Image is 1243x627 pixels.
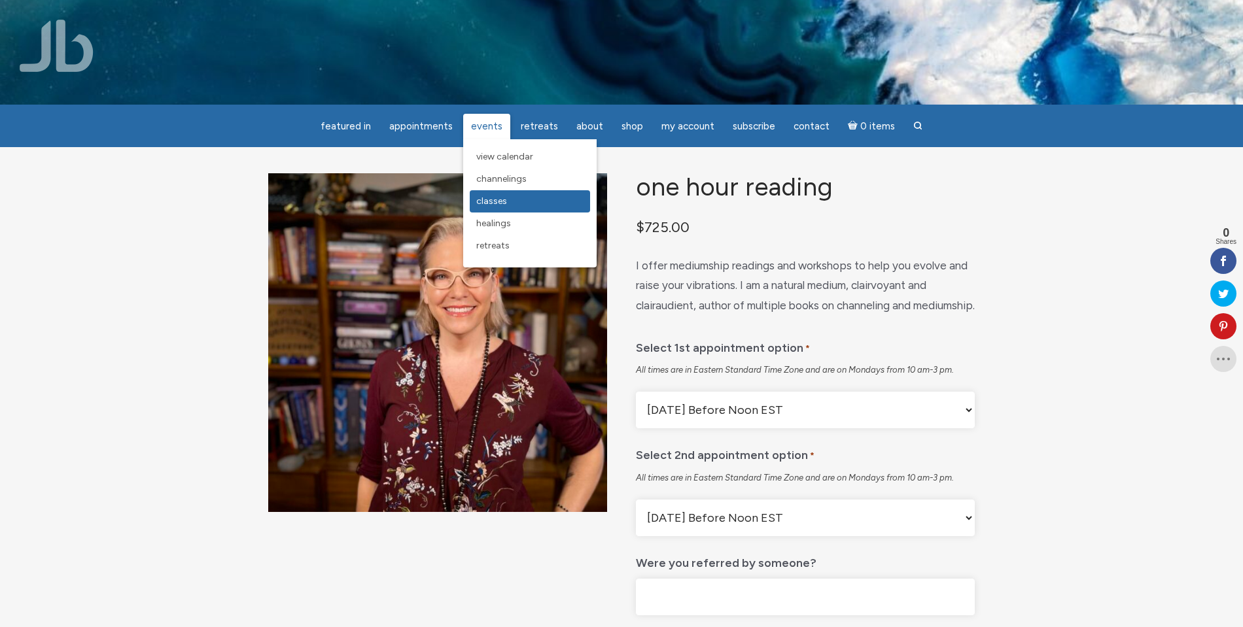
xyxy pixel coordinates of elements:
a: Contact [786,114,837,139]
span: About [576,120,603,132]
span: $ [636,218,644,235]
img: Jamie Butler. The Everyday Medium [20,20,94,72]
a: Healings [470,212,590,235]
span: Channelings [476,173,527,184]
label: Were you referred by someone? [636,547,816,573]
span: 0 items [860,122,895,131]
a: Events [463,114,510,139]
a: Channelings [470,168,590,190]
div: All times are in Eastern Standard Time Zone and are on Mondays from 10 am-3 pm. [636,472,975,484]
a: Shop [614,114,651,139]
span: Subscribe [733,120,775,132]
span: Events [471,120,502,132]
h1: One Hour Reading [636,173,975,201]
label: Select 2nd appointment option [636,439,814,467]
span: Contact [794,120,830,132]
span: View Calendar [476,151,533,162]
a: Subscribe [725,114,783,139]
div: All times are in Eastern Standard Time Zone and are on Mondays from 10 am-3 pm. [636,364,975,376]
a: featured in [313,114,379,139]
a: View Calendar [470,146,590,168]
a: Retreats [513,114,566,139]
label: Select 1st appointment option [636,331,810,360]
a: My Account [654,114,722,139]
span: Healings [476,218,511,229]
span: 0 [1216,227,1236,239]
span: featured in [321,120,371,132]
a: Classes [470,190,590,212]
span: Shop [621,120,643,132]
span: Retreats [521,120,558,132]
a: Retreats [470,235,590,257]
a: Cart0 items [840,112,903,139]
bdi: 725.00 [636,218,690,235]
span: Appointments [389,120,453,132]
span: Classes [476,195,507,207]
img: One Hour Reading [268,173,607,512]
span: My Account [661,120,714,132]
span: Shares [1216,239,1236,245]
span: I offer mediumship readings and workshops to help you evolve and raise your vibrations. I am a na... [636,259,975,312]
span: Retreats [476,240,510,251]
a: About [569,114,611,139]
i: Cart [848,120,860,132]
a: Appointments [381,114,461,139]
